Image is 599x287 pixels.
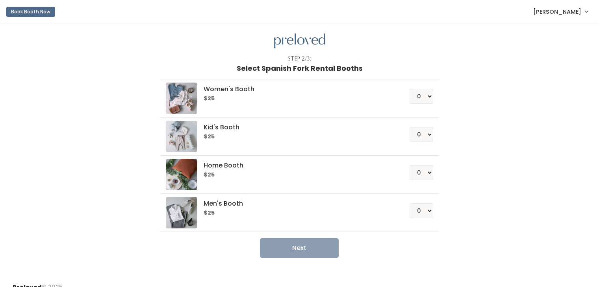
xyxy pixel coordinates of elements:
[525,3,596,20] a: [PERSON_NAME]
[204,172,391,178] h6: $25
[166,159,197,190] img: preloved logo
[166,197,197,228] img: preloved logo
[260,238,339,258] button: Next
[287,55,312,63] div: Step 2/3:
[166,83,197,114] img: preloved logo
[204,200,391,207] h5: Men's Booth
[204,86,391,93] h5: Women's Booth
[533,7,581,16] span: [PERSON_NAME]
[204,96,391,102] h6: $25
[204,162,391,169] h5: Home Booth
[166,121,197,152] img: preloved logo
[204,210,391,216] h6: $25
[204,134,391,140] h6: $25
[6,7,55,17] button: Book Booth Now
[6,3,55,20] a: Book Booth Now
[237,64,363,72] h1: Select Spanish Fork Rental Booths
[204,124,391,131] h5: Kid's Booth
[274,33,325,49] img: preloved logo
